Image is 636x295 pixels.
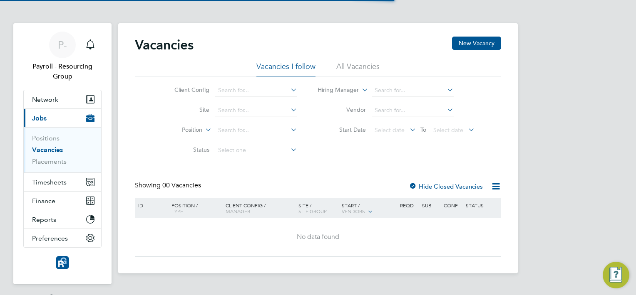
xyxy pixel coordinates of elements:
[418,124,429,135] span: To
[215,85,297,96] input: Search for...
[372,105,454,116] input: Search for...
[161,86,209,93] label: Client Config
[32,114,47,122] span: Jobs
[23,32,102,81] a: P-Payroll - Resourcing Group
[24,192,101,210] button: Finance
[372,85,454,96] input: Search for...
[318,126,366,133] label: Start Date
[154,126,202,134] label: Position
[224,198,296,218] div: Client Config /
[296,198,340,218] div: Site /
[23,256,102,269] a: Go to home page
[24,90,101,108] button: Network
[464,198,500,212] div: Status
[161,146,209,153] label: Status
[433,126,463,134] span: Select date
[24,229,101,247] button: Preferences
[136,233,500,241] div: No data found
[161,106,209,113] label: Site
[409,182,483,190] label: Hide Closed Vacancies
[226,208,250,214] span: Manager
[420,198,442,212] div: Sub
[32,96,58,103] span: Network
[336,61,380,76] li: All Vacancies
[24,109,101,127] button: Jobs
[311,86,359,94] label: Hiring Manager
[24,210,101,229] button: Reports
[23,61,102,81] span: Payroll - Resourcing Group
[442,198,463,212] div: Conf
[215,145,297,156] input: Select one
[135,37,194,53] h2: Vacancies
[32,157,67,165] a: Placements
[32,234,68,242] span: Preferences
[215,125,297,136] input: Search for...
[32,146,63,154] a: Vacancies
[603,262,629,288] button: Engage Resource Center
[24,127,101,172] div: Jobs
[32,216,56,224] span: Reports
[215,105,297,116] input: Search for...
[375,126,405,134] span: Select date
[136,198,165,212] div: ID
[340,198,398,219] div: Start /
[32,134,60,142] a: Positions
[56,256,69,269] img: resourcinggroup-logo-retina.png
[171,208,183,214] span: Type
[24,173,101,191] button: Timesheets
[452,37,501,50] button: New Vacancy
[256,61,316,76] li: Vacancies I follow
[13,23,112,284] nav: Main navigation
[58,39,67,50] span: P-
[165,198,224,218] div: Position /
[298,208,327,214] span: Site Group
[318,106,366,113] label: Vendor
[135,181,203,190] div: Showing
[398,198,420,212] div: Reqd
[32,178,67,186] span: Timesheets
[32,197,55,205] span: Finance
[162,181,201,189] span: 00 Vacancies
[342,208,365,214] span: Vendors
